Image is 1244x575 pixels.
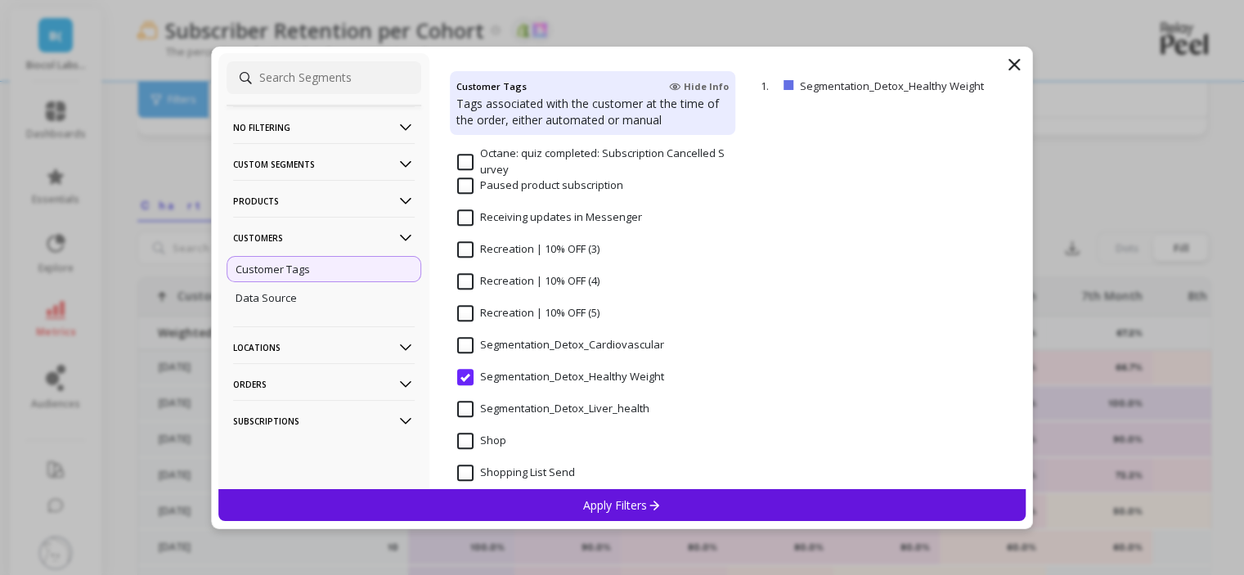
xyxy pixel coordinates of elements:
p: Data Source [236,290,297,305]
p: Subscriptions [233,400,415,442]
input: Search Segments [227,61,421,94]
span: Shopping List Send [457,465,575,481]
p: Tags associated with the customer at the time of the order, either automated or manual [456,96,729,128]
p: No filtering [233,106,415,148]
p: Apply Filters [583,497,661,513]
p: Locations [233,326,415,368]
span: Segmentation_Detox_Cardiovascular [457,337,664,353]
p: Orders [233,363,415,405]
p: Customer Tags [236,262,310,276]
span: Recreation | 10% OFF (4) [457,273,600,290]
span: Octane: quiz completed: Subscription Cancelled Survey [457,146,729,177]
span: Hide Info [669,80,729,93]
span: Receiving updates in Messenger [457,209,642,226]
span: Segmentation_Detox_Healthy Weight [457,369,664,385]
h4: Customer Tags [456,78,527,96]
p: Customers [233,217,415,258]
span: Recreation | 10% OFF (3) [457,241,600,258]
span: Segmentation_Detox_Liver_health [457,401,649,417]
p: Segmentation_Detox_Healthy Weight [800,79,999,93]
p: Products [233,180,415,222]
span: Paused product subscription [457,177,623,194]
p: Custom Segments [233,143,415,185]
span: Recreation | 10% OFF (5) [457,305,600,321]
span: Shop [457,433,506,449]
p: 1. [761,79,777,93]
